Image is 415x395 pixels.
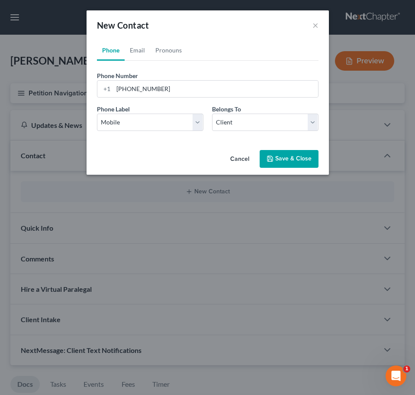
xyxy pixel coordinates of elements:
[260,150,318,168] button: Save & Close
[125,40,150,61] a: Email
[403,366,410,372] span: 1
[312,20,318,30] button: ×
[386,366,406,386] iframe: Intercom live chat
[97,20,149,30] span: New Contact
[113,81,318,97] input: ###-###-####
[97,40,125,61] a: Phone
[212,105,241,113] span: Belongs To
[97,81,113,97] div: +1
[150,40,187,61] a: Pronouns
[97,72,138,79] span: Phone Number
[97,105,130,113] span: Phone Label
[223,151,256,168] button: Cancel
